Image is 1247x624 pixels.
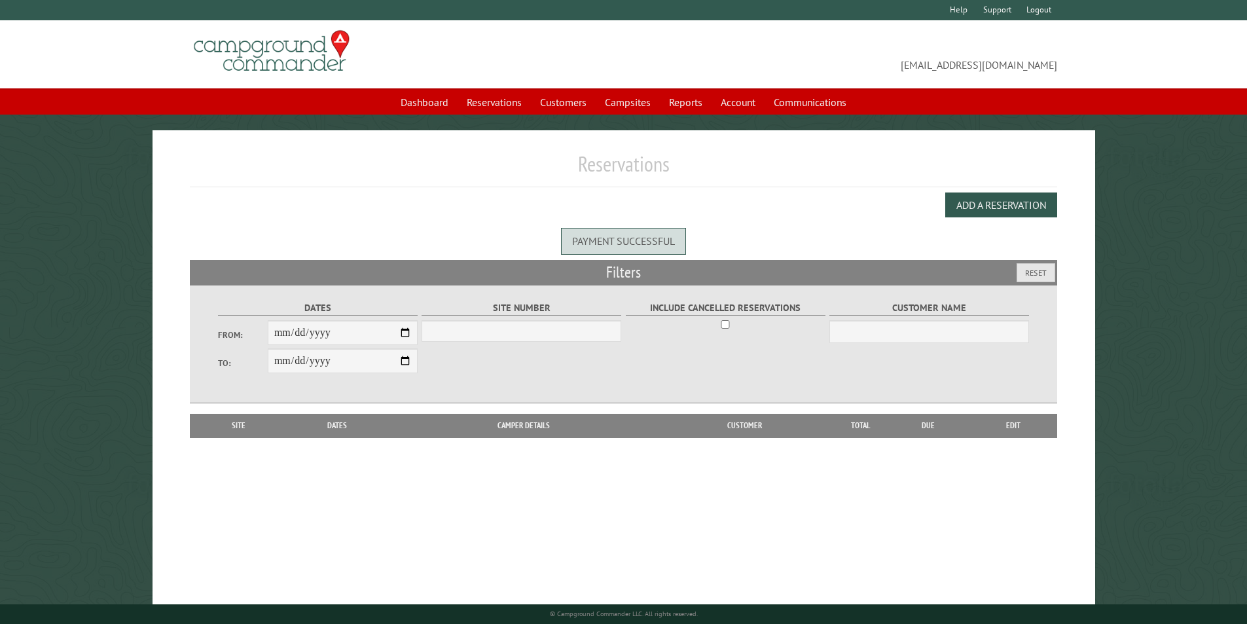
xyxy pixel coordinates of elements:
a: Communications [766,90,854,115]
img: Campground Commander [190,26,353,77]
label: Customer Name [829,301,1029,316]
div: Payment successful [561,228,686,254]
a: Customers [532,90,594,115]
h1: Reservations [190,151,1058,187]
a: Reports [661,90,710,115]
th: Customer [654,414,835,437]
th: Edit [969,414,1058,437]
th: Camper Details [393,414,654,437]
a: Account [713,90,763,115]
h2: Filters [190,260,1058,285]
span: [EMAIL_ADDRESS][DOMAIN_NAME] [624,36,1058,73]
th: Due [887,414,969,437]
a: Reservations [459,90,530,115]
small: © Campground Commander LLC. All rights reserved. [550,610,698,618]
th: Total [835,414,887,437]
th: Site [196,414,281,437]
button: Reset [1017,263,1055,282]
label: Dates [218,301,418,316]
label: To: [218,357,268,369]
label: From: [218,329,268,341]
button: Add a Reservation [945,193,1057,217]
label: Site Number [422,301,621,316]
a: Dashboard [393,90,456,115]
a: Campsites [597,90,659,115]
label: Include Cancelled Reservations [626,301,825,316]
th: Dates [281,414,393,437]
